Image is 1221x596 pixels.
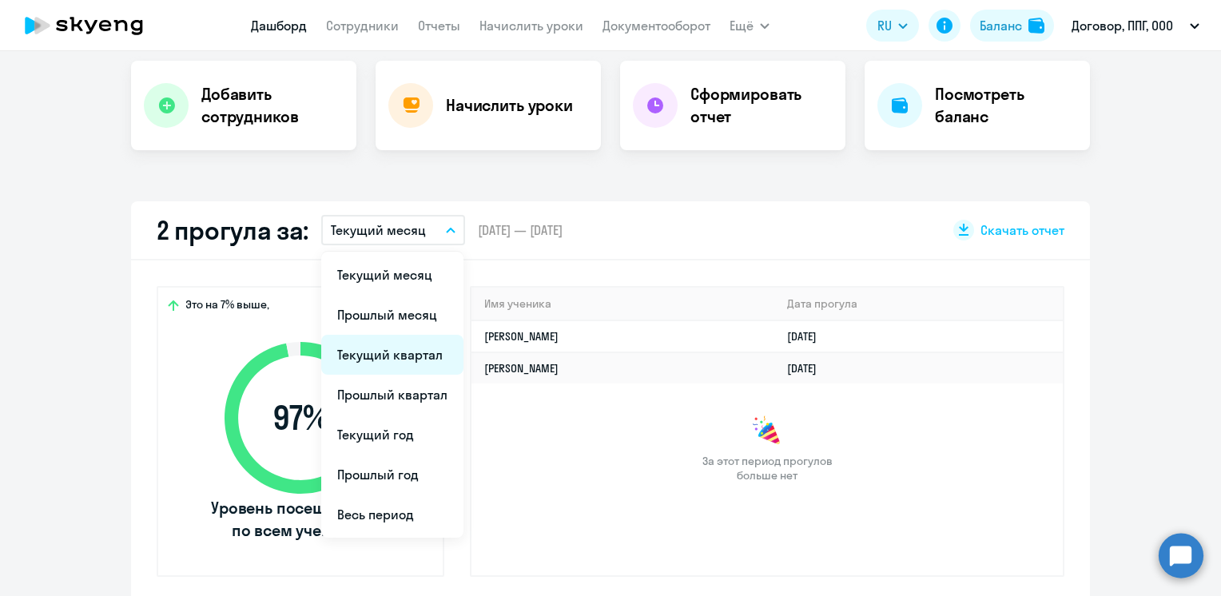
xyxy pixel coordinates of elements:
[479,18,583,34] a: Начислить уроки
[1072,16,1173,35] p: Договор, ППГ, ООО
[201,83,344,128] h4: Добавить сотрудников
[970,10,1054,42] button: Балансbalance
[418,18,460,34] a: Отчеты
[877,16,892,35] span: RU
[787,361,829,375] a: [DATE]
[1064,6,1207,45] button: Договор, ППГ, ООО
[209,399,392,437] span: 97 %
[690,83,833,128] h4: Сформировать отчет
[866,10,919,42] button: RU
[446,94,573,117] h4: Начислить уроки
[326,18,399,34] a: Сотрудники
[730,10,770,42] button: Ещё
[157,214,308,246] h2: 2 прогула за:
[774,288,1063,320] th: Дата прогула
[787,329,829,344] a: [DATE]
[1028,18,1044,34] img: balance
[209,497,392,542] span: Уровень посещаемости по всем ученикам
[321,252,463,538] ul: Ещё
[980,16,1022,35] div: Баланс
[730,16,754,35] span: Ещё
[251,18,307,34] a: Дашборд
[185,297,269,316] span: Это на 7% выше,
[700,454,834,483] span: За этот период прогулов больше нет
[331,221,426,240] p: Текущий месяц
[471,288,774,320] th: Имя ученика
[478,221,563,239] span: [DATE] — [DATE]
[751,415,783,447] img: congrats
[980,221,1064,239] span: Скачать отчет
[935,83,1077,128] h4: Посмотреть баланс
[484,361,559,375] a: [PERSON_NAME]
[321,215,465,245] button: Текущий месяц
[603,18,710,34] a: Документооборот
[484,329,559,344] a: [PERSON_NAME]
